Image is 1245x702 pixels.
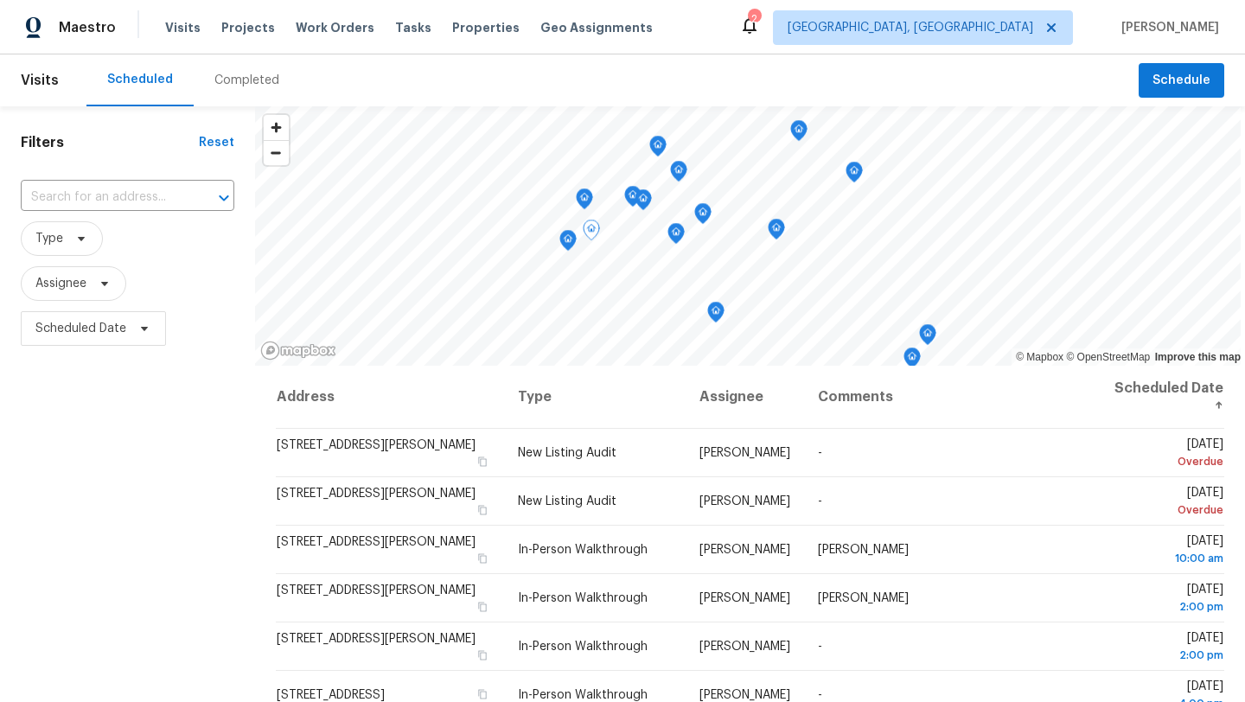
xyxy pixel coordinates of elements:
[518,641,648,653] span: In-Person Walkthrough
[699,592,790,604] span: [PERSON_NAME]
[1103,598,1223,616] div: 2:00 pm
[818,592,909,604] span: [PERSON_NAME]
[255,106,1241,366] canvas: Map
[818,447,822,459] span: -
[818,495,822,507] span: -
[21,134,199,151] h1: Filters
[35,320,126,337] span: Scheduled Date
[624,186,642,213] div: Map marker
[165,19,201,36] span: Visits
[818,689,822,701] span: -
[699,495,790,507] span: [PERSON_NAME]
[1103,438,1223,470] span: [DATE]
[804,366,1089,429] th: Comments
[667,223,685,250] div: Map marker
[277,488,476,500] span: [STREET_ADDRESS][PERSON_NAME]
[919,324,936,351] div: Map marker
[59,19,116,36] span: Maestro
[1103,632,1223,664] span: [DATE]
[21,61,59,99] span: Visits
[475,502,490,518] button: Copy Address
[686,366,804,429] th: Assignee
[475,454,490,469] button: Copy Address
[699,447,790,459] span: [PERSON_NAME]
[846,162,863,188] div: Map marker
[818,544,909,556] span: [PERSON_NAME]
[1103,647,1223,664] div: 2:00 pm
[788,19,1033,36] span: [GEOGRAPHIC_DATA], [GEOGRAPHIC_DATA]
[1016,351,1063,363] a: Mapbox
[475,648,490,663] button: Copy Address
[790,120,808,147] div: Map marker
[1103,535,1223,567] span: [DATE]
[264,140,289,165] button: Zoom out
[1103,550,1223,567] div: 10:00 am
[1139,63,1224,99] button: Schedule
[264,115,289,140] button: Zoom in
[518,544,648,556] span: In-Person Walkthrough
[475,599,490,615] button: Copy Address
[583,220,600,246] div: Map marker
[475,686,490,702] button: Copy Address
[748,10,760,28] div: 2
[707,302,725,329] div: Map marker
[1155,351,1241,363] a: Improve this map
[649,136,667,163] div: Map marker
[540,19,653,36] span: Geo Assignments
[670,161,687,188] div: Map marker
[1114,19,1219,36] span: [PERSON_NAME]
[699,544,790,556] span: [PERSON_NAME]
[199,134,234,151] div: Reset
[1066,351,1150,363] a: OpenStreetMap
[1103,584,1223,616] span: [DATE]
[504,366,686,429] th: Type
[21,184,186,211] input: Search for an address...
[576,188,593,215] div: Map marker
[768,219,785,246] div: Map marker
[518,689,648,701] span: In-Person Walkthrough
[221,19,275,36] span: Projects
[264,141,289,165] span: Zoom out
[699,689,790,701] span: [PERSON_NAME]
[1103,487,1223,519] span: [DATE]
[699,641,790,653] span: [PERSON_NAME]
[277,439,476,451] span: [STREET_ADDRESS][PERSON_NAME]
[903,348,921,374] div: Map marker
[818,641,822,653] span: -
[296,19,374,36] span: Work Orders
[559,230,577,257] div: Map marker
[277,584,476,597] span: [STREET_ADDRESS][PERSON_NAME]
[694,203,712,230] div: Map marker
[518,495,616,507] span: New Listing Audit
[277,689,385,701] span: [STREET_ADDRESS]
[214,72,279,89] div: Completed
[452,19,520,36] span: Properties
[1103,453,1223,470] div: Overdue
[107,71,173,88] div: Scheduled
[260,341,336,361] a: Mapbox homepage
[35,275,86,292] span: Assignee
[277,536,476,548] span: [STREET_ADDRESS][PERSON_NAME]
[212,186,236,210] button: Open
[518,592,648,604] span: In-Person Walkthrough
[1089,366,1224,429] th: Scheduled Date ↑
[277,633,476,645] span: [STREET_ADDRESS][PERSON_NAME]
[1152,70,1210,92] span: Schedule
[1103,501,1223,519] div: Overdue
[635,189,652,216] div: Map marker
[276,366,504,429] th: Address
[518,447,616,459] span: New Listing Audit
[395,22,431,34] span: Tasks
[475,551,490,566] button: Copy Address
[35,230,63,247] span: Type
